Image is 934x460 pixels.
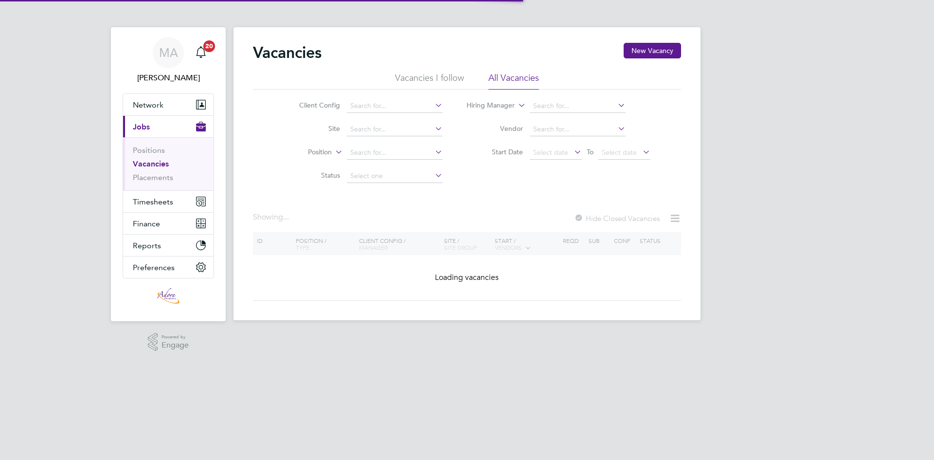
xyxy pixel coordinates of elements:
[347,146,443,160] input: Search for...
[459,101,515,110] label: Hiring Manager
[162,341,189,350] span: Engage
[133,263,175,272] span: Preferences
[530,123,626,136] input: Search for...
[584,146,596,158] span: To
[467,147,523,156] label: Start Date
[488,72,539,90] li: All Vacancies
[133,241,161,250] span: Reports
[123,37,214,84] a: MA[PERSON_NAME]
[624,43,681,58] button: New Vacancy
[157,288,180,304] img: adore-recruitment-logo-retina.png
[284,101,340,110] label: Client Config
[467,124,523,133] label: Vendor
[276,147,332,157] label: Position
[191,37,211,68] a: 20
[133,100,163,110] span: Network
[133,173,173,182] a: Placements
[123,137,214,190] div: Jobs
[123,191,214,212] button: Timesheets
[133,159,169,168] a: Vacancies
[123,288,214,304] a: Go to home page
[123,94,214,115] button: Network
[530,99,626,113] input: Search for...
[533,148,568,157] span: Select date
[347,123,443,136] input: Search for...
[123,235,214,256] button: Reports
[133,197,173,206] span: Timesheets
[602,148,637,157] span: Select date
[253,43,322,62] h2: Vacancies
[347,169,443,183] input: Select one
[283,212,289,222] span: ...
[123,257,214,278] button: Preferences
[347,99,443,113] input: Search for...
[253,212,291,222] div: Showing
[133,122,150,131] span: Jobs
[162,333,189,341] span: Powered by
[395,72,464,90] li: Vacancies I follow
[284,124,340,133] label: Site
[159,46,178,59] span: MA
[111,27,226,321] nav: Main navigation
[574,214,660,223] label: Hide Closed Vacancies
[123,72,214,84] span: Michelle Aldridge
[133,219,160,228] span: Finance
[123,213,214,234] button: Finance
[203,40,215,52] span: 20
[284,171,340,180] label: Status
[123,116,214,137] button: Jobs
[133,146,165,155] a: Positions
[148,333,189,351] a: Powered byEngage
